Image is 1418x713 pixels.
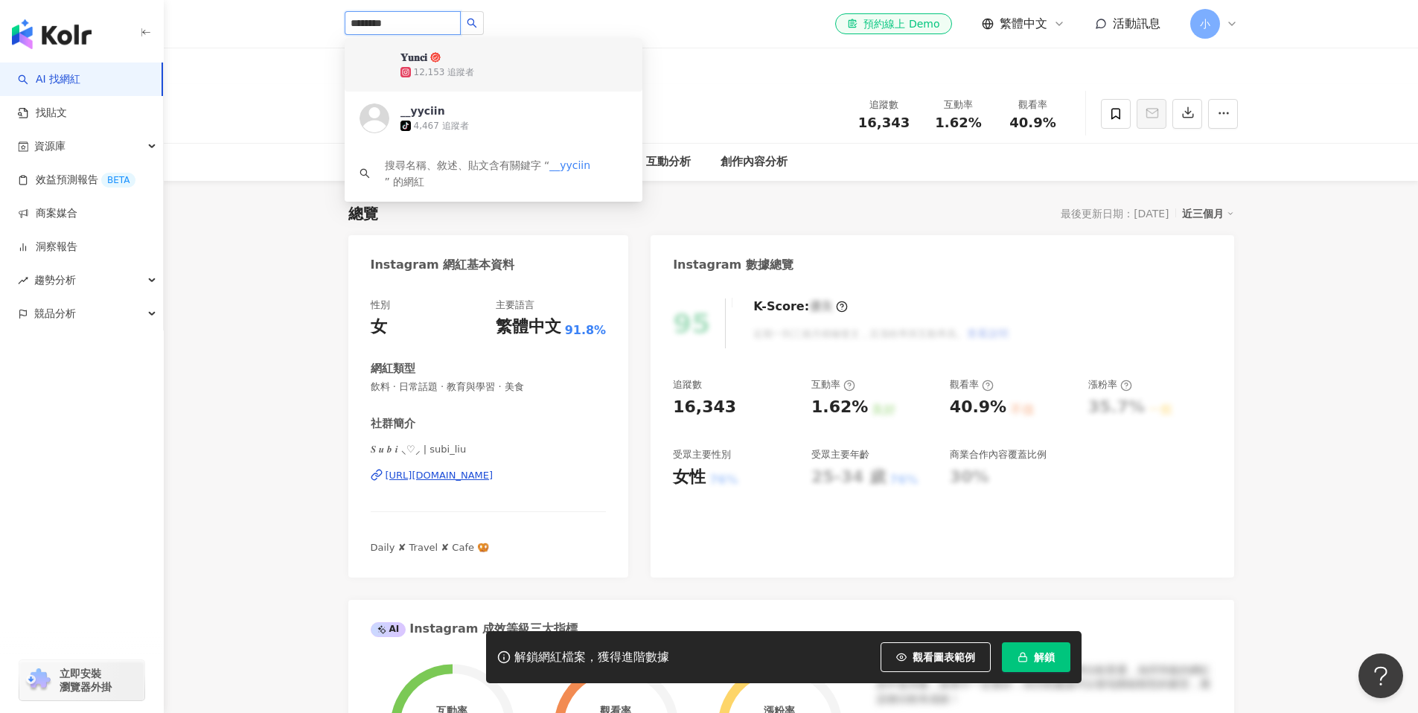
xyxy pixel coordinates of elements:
[371,380,607,394] span: 飲料 · 日常話題 · 教育與學習 · 美食
[371,443,607,456] span: 𝑺 𝒖 𝒃 𝒊 ⸜♡⸝ | subi_liu
[646,153,691,171] div: 互動分析
[913,651,975,663] span: 觀看圖表範例
[835,13,951,34] a: 預約線上 Demo
[371,542,490,553] span: Daily ✘ Travel ✘ Cafe 🥨
[496,298,534,312] div: 主要語言
[18,240,77,255] a: 洞察報告
[1088,378,1132,391] div: 漲粉率
[371,361,415,377] div: 網紅類型
[811,448,869,461] div: 受眾主要年齡
[753,298,848,315] div: K-Score :
[400,103,445,118] div: __yyciin
[549,159,590,171] span: __yyciin
[877,663,1212,707] div: 該網紅的互動率和漲粉率都不錯，唯獨觀看率比較普通，為同等級的網紅的中低等級，效果不一定會好，但仍然建議可以發包開箱類型的案型，應該會比較有成效！
[371,298,390,312] div: 性別
[1009,115,1055,130] span: 40.9%
[856,97,913,112] div: 追蹤數
[371,621,578,637] div: Instagram 成效等級三大指標
[18,106,67,121] a: 找貼文
[18,173,135,188] a: 效益預測報告BETA
[811,396,868,419] div: 1.62%
[514,650,669,665] div: 解鎖網紅檔案，獲得進階數據
[1005,97,1061,112] div: 觀看率
[673,378,702,391] div: 追蹤數
[930,97,987,112] div: 互動率
[371,416,415,432] div: 社群簡介
[34,297,76,330] span: 競品分析
[673,466,706,489] div: 女性
[935,115,981,130] span: 1.62%
[360,168,370,179] span: search
[34,130,66,163] span: 資源庫
[496,316,561,339] div: 繁體中文
[1000,16,1047,32] span: 繁體中文
[811,378,855,391] div: 互動率
[371,622,406,637] div: AI
[19,660,144,700] a: chrome extension立即安裝 瀏覽器外掛
[34,263,76,297] span: 趨勢分析
[60,667,112,694] span: 立即安裝 瀏覽器外掛
[673,396,736,419] div: 16,343
[1113,16,1160,31] span: 活動訊息
[721,153,788,171] div: 創作內容分析
[1061,208,1169,220] div: 最後更新日期：[DATE]
[18,72,80,87] a: searchAI 找網紅
[12,19,92,49] img: logo
[881,642,991,672] button: 觀看圖表範例
[18,206,77,221] a: 商案媒合
[673,257,793,273] div: Instagram 數據總覽
[1034,651,1055,663] span: 解鎖
[565,322,607,339] span: 91.8%
[950,448,1047,461] div: 商業合作內容覆蓋比例
[1002,642,1070,672] button: 解鎖
[371,316,387,339] div: 女
[414,120,469,132] div: 4,467 追蹤者
[1182,204,1234,223] div: 近三個月
[467,18,477,28] span: search
[360,103,389,133] img: KOL Avatar
[385,157,627,190] div: 搜尋名稱、敘述、貼文含有關鍵字 “ ” 的網紅
[360,50,389,80] img: KOL Avatar
[386,469,494,482] div: [URL][DOMAIN_NAME]
[348,203,378,224] div: 總覽
[414,66,475,79] div: 12,153 追蹤者
[950,378,994,391] div: 觀看率
[18,275,28,286] span: rise
[673,448,731,461] div: 受眾主要性別
[24,668,53,692] img: chrome extension
[950,396,1006,419] div: 40.9%
[847,16,939,31] div: 預約線上 Demo
[371,257,515,273] div: Instagram 網紅基本資料
[371,469,607,482] a: [URL][DOMAIN_NAME]
[400,50,427,65] div: 𝐘𝐮𝐧𝐜𝐢
[858,115,910,130] span: 16,343
[1200,16,1210,32] span: 小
